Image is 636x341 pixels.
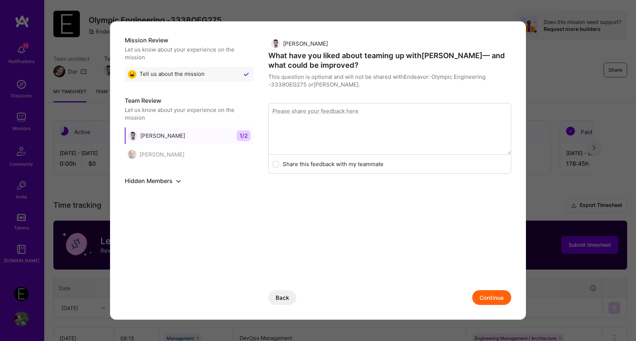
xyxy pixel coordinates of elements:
[128,150,184,159] div: [PERSON_NAME]
[125,36,254,44] h5: Mission Review
[128,150,137,159] img: Sergey Rodovinsky
[128,131,137,140] img: Shray Bansal
[128,70,137,79] img: Great emoji
[268,73,511,88] p: This question is optional and will not be shared with Endeavor: Olympic Engineering -3338OEG275 o...
[125,176,254,185] h5: Hidden Members
[472,290,511,305] button: Continue
[125,96,254,105] h5: Team Review
[271,39,280,48] img: Shray Bansal
[125,46,254,61] div: Let us know about your experience on the mission
[268,290,296,305] button: Back
[237,130,251,141] span: 1 / 2
[242,70,251,79] img: Checkmark
[110,21,526,320] div: modal
[125,106,254,122] div: Let us know about your experience on the mission
[271,39,328,48] div: [PERSON_NAME]
[174,176,183,185] button: show or hide hidden members
[283,160,384,168] label: Share this feedback with my teammate
[139,70,205,79] span: Tell us about the mission
[128,131,185,140] div: [PERSON_NAME]
[268,51,511,70] h4: What have you liked about teaming up with [PERSON_NAME] — and what could be improved?
[176,179,181,184] i: icon ArrowDownBlack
